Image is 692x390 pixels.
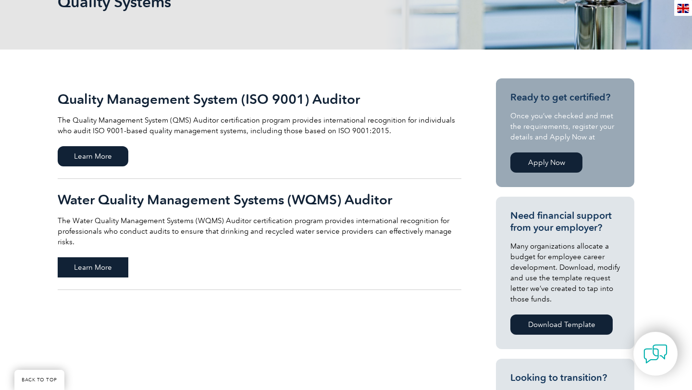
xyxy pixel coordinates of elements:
h3: Need financial support from your employer? [510,210,620,234]
h3: Ready to get certified? [510,91,620,103]
a: Apply Now [510,152,582,173]
p: The Quality Management System (QMS) Auditor certification program provides international recognit... [58,115,461,136]
span: Learn More [58,257,128,277]
h2: Water Quality Management Systems (WQMS) Auditor [58,192,461,207]
h3: Looking to transition? [510,372,620,384]
h2: Quality Management System (ISO 9001) Auditor [58,91,461,107]
p: Once you’ve checked and met the requirements, register your details and Apply Now at [510,111,620,142]
img: contact-chat.png [643,342,667,366]
p: The Water Quality Management Systems (WQMS) Auditor certification program provides international ... [58,215,461,247]
a: Download Template [510,315,613,335]
img: en [677,4,689,13]
span: Learn More [58,146,128,166]
a: Water Quality Management Systems (WQMS) Auditor The Water Quality Management Systems (WQMS) Audit... [58,179,461,290]
a: Quality Management System (ISO 9001) Auditor The Quality Management System (QMS) Auditor certific... [58,78,461,179]
p: Many organizations allocate a budget for employee career development. Download, modify and use th... [510,241,620,304]
a: BACK TO TOP [14,370,64,390]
